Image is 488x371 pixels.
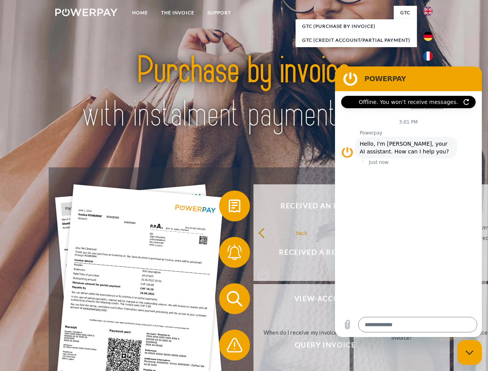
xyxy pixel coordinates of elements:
a: THE INVOICE [155,6,201,20]
a: GTC (Credit account/partial payment) [296,33,417,47]
img: title-powerpay_en.svg [74,37,414,148]
img: qb_bill.svg [225,196,244,216]
button: Received a reminder? [219,237,420,268]
a: GTC [394,6,417,20]
div: back [258,227,345,238]
img: logo-powerpay-white.svg [55,9,117,16]
img: qb_warning.svg [225,335,244,355]
a: Home [126,6,155,20]
button: Query Invoice [219,330,420,361]
iframe: Button to launch messaging window, conversation in progress [457,340,482,365]
button: Received an invoice? [219,191,420,221]
iframe: Messaging window [335,66,482,337]
button: View-Account [219,283,420,314]
img: fr [423,51,433,61]
img: de [423,32,433,41]
img: en [423,7,433,16]
a: GTC (Purchase by invoice) [296,19,417,33]
div: When do I receive my invoice? [258,327,345,337]
img: qb_bell.svg [225,243,244,262]
img: qb_search.svg [225,289,244,308]
a: Support [201,6,238,20]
